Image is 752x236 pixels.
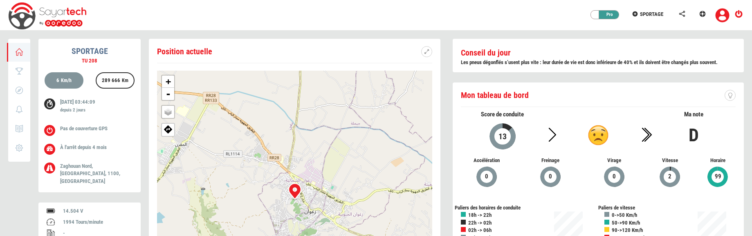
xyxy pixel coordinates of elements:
p: Zaghouan Nord, [GEOGRAPHIC_DATA], 1100, [GEOGRAPHIC_DATA] [60,163,128,185]
span: SPORTAGE [640,11,663,17]
div: 6 [53,73,75,89]
span: depuis 4 mois [78,144,107,150]
span: Position actuelle [157,47,212,56]
span: Accélération [461,157,512,165]
label: Km [122,77,128,84]
div: Pro [595,11,620,19]
span: 0 [485,172,489,181]
a: Zoom in [162,76,174,88]
a: Layers [162,106,174,118]
b: D [689,125,699,146]
div: 14.504 V [63,207,132,215]
div: Paliers de vitesse [598,204,742,212]
img: directions.png [164,125,173,134]
span: Afficher ma position sur google map [162,124,174,134]
a: Zoom out [162,88,174,100]
label: Km/h [61,77,72,84]
span: Ma note [684,111,703,118]
b: 90->120 Km/h [612,227,643,233]
p: [DATE] 03:44:09 [60,98,128,115]
span: 13 [498,131,507,141]
b: 22h -> 02h [468,220,492,226]
b: Conseil du jour [461,48,511,58]
p: Pas de couverture GPS [60,125,128,133]
span: Virage [588,157,640,165]
span: Freinage [525,157,576,165]
span: Score de conduite [481,111,524,118]
div: 289 666 [98,73,132,89]
b: 02h -> 06h [468,227,492,233]
div: Paliers des horaires de conduite [455,204,598,212]
b: SPORTAGE [72,46,108,56]
span: À l'arrêt [60,144,76,150]
b: 18h -> 22h [468,212,492,218]
span: 99 [714,172,722,181]
b: 0->50 Km/h [612,212,637,218]
span: Horaire [700,157,736,165]
span: Vitesse [652,157,688,165]
label: depuis 2 jours [60,107,85,114]
b: 50->90 Km/h [612,220,640,226]
span: 2 [668,172,672,181]
span: 0 [548,172,552,181]
span: Mon tableau de bord [461,90,529,100]
div: 1994 Tours/minute [63,218,132,226]
span: 0 [612,172,616,181]
b: Les pneus dégonflés s’usent plus vite : leur durée de vie est donc inférieure de 40% et ils doive... [461,59,718,65]
div: TU 208 [38,57,141,65]
img: d.png [588,125,608,145]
